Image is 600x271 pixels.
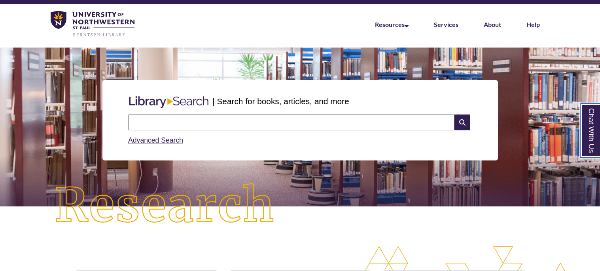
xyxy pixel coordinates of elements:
a: About [484,21,501,28]
a: Services [434,21,458,28]
img: UNWSP Library Logo [51,11,134,37]
p: | Search for books, articles, and more [212,95,349,107]
a: Advanced Search [128,136,183,144]
a: Help [526,21,540,28]
a: Resources [375,21,409,28]
img: Libary Search [125,93,212,111]
img: Research [30,159,300,253]
i: Search [454,115,469,130]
